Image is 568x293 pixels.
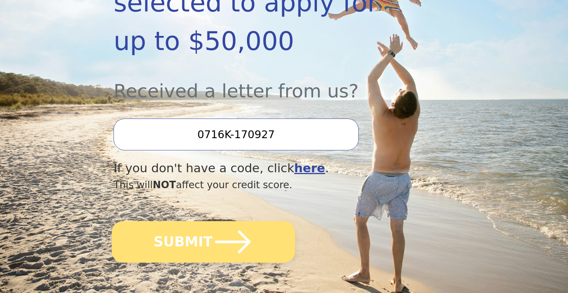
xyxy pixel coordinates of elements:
div: If you don't have a code, click . [114,159,403,177]
div: This will affect your credit score. [114,177,403,192]
span: NOT [153,179,176,190]
div: Received a letter from us? [114,60,403,105]
a: here [294,161,325,175]
button: SUBMIT [112,221,295,263]
input: Enter your Offer Code: [114,119,358,150]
